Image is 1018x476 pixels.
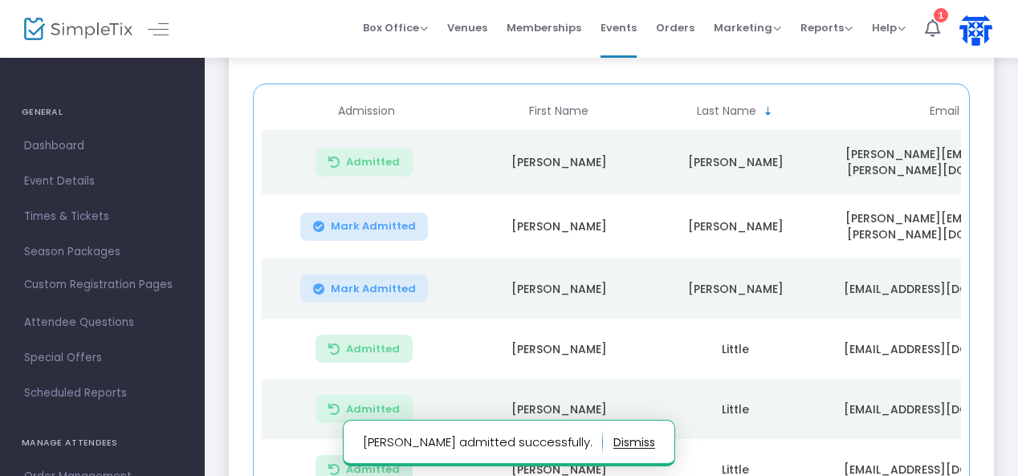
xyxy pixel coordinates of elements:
span: Help [872,20,906,35]
span: Marketing [714,20,781,35]
span: Memberships [507,7,581,48]
span: Admission [338,104,395,118]
h4: GENERAL [22,96,183,128]
button: Admitted [316,335,413,363]
span: Venues [447,7,487,48]
td: [PERSON_NAME] [647,130,824,194]
span: Reports [800,20,853,35]
td: [PERSON_NAME] [647,194,824,258]
span: Admitted [346,343,400,356]
span: Custom Registration Pages [24,277,173,293]
span: Admitted [346,156,400,169]
td: Little [647,379,824,439]
span: Orders [656,7,694,48]
td: [PERSON_NAME] [470,258,647,319]
span: Box Office [363,20,428,35]
span: Email [930,104,959,118]
span: Season Packages [24,242,181,262]
span: Admitted [346,463,400,476]
button: Mark Admitted [300,275,429,303]
span: First Name [529,104,588,118]
span: Scheduled Reports [24,383,181,404]
h4: MANAGE ATTENDEES [22,427,183,459]
span: Events [601,7,637,48]
span: Mark Admitted [331,283,416,295]
td: [PERSON_NAME] [470,194,647,258]
td: [PERSON_NAME] [470,130,647,194]
button: dismiss [613,429,655,455]
span: Last Name [697,104,756,118]
span: Admitted [346,403,400,416]
span: Dashboard [24,136,181,157]
td: [PERSON_NAME] [647,258,824,319]
span: Sortable [762,105,775,118]
td: [PERSON_NAME] [470,379,647,439]
button: Mark Admitted [300,213,429,241]
span: Event Details [24,171,181,192]
td: Little [647,319,824,379]
div: 1 [934,8,948,22]
td: [PERSON_NAME] [470,319,647,379]
span: Times & Tickets [24,206,181,227]
span: Mark Admitted [331,220,416,233]
button: Admitted [316,148,413,177]
p: [PERSON_NAME] admitted successfully. [363,429,603,455]
span: Special Offers [24,348,181,368]
span: Attendee Questions [24,312,181,333]
button: Admitted [316,395,413,423]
